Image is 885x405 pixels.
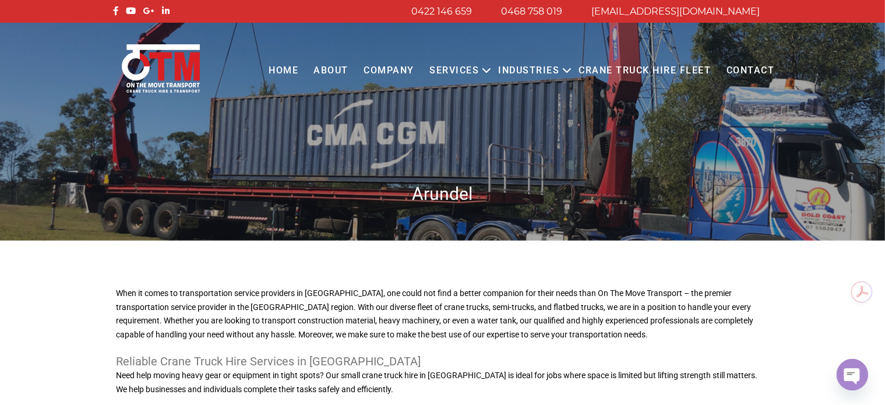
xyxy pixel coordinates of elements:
a: Contact [719,55,782,87]
a: Industries [491,55,567,87]
img: Otmtransport [119,43,202,94]
h3: Reliable Crane Truck Hire Services in [GEOGRAPHIC_DATA] [117,354,769,369]
a: COMPANY [356,55,422,87]
a: 0468 758 019 [502,6,563,17]
p: When it comes to transportation service providers in [GEOGRAPHIC_DATA], one could not find a bett... [117,287,769,342]
a: [EMAIL_ADDRESS][DOMAIN_NAME] [592,6,760,17]
a: About [306,55,356,87]
a: Services [422,55,486,87]
a: Crane Truck Hire Fleet [571,55,718,87]
a: 0422 146 659 [412,6,473,17]
h1: Arundel [111,182,775,205]
a: Home [261,55,306,87]
p: Need help moving heavy gear or equipment in tight spots? Our small crane truck hire in [GEOGRAPHI... [117,369,769,397]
